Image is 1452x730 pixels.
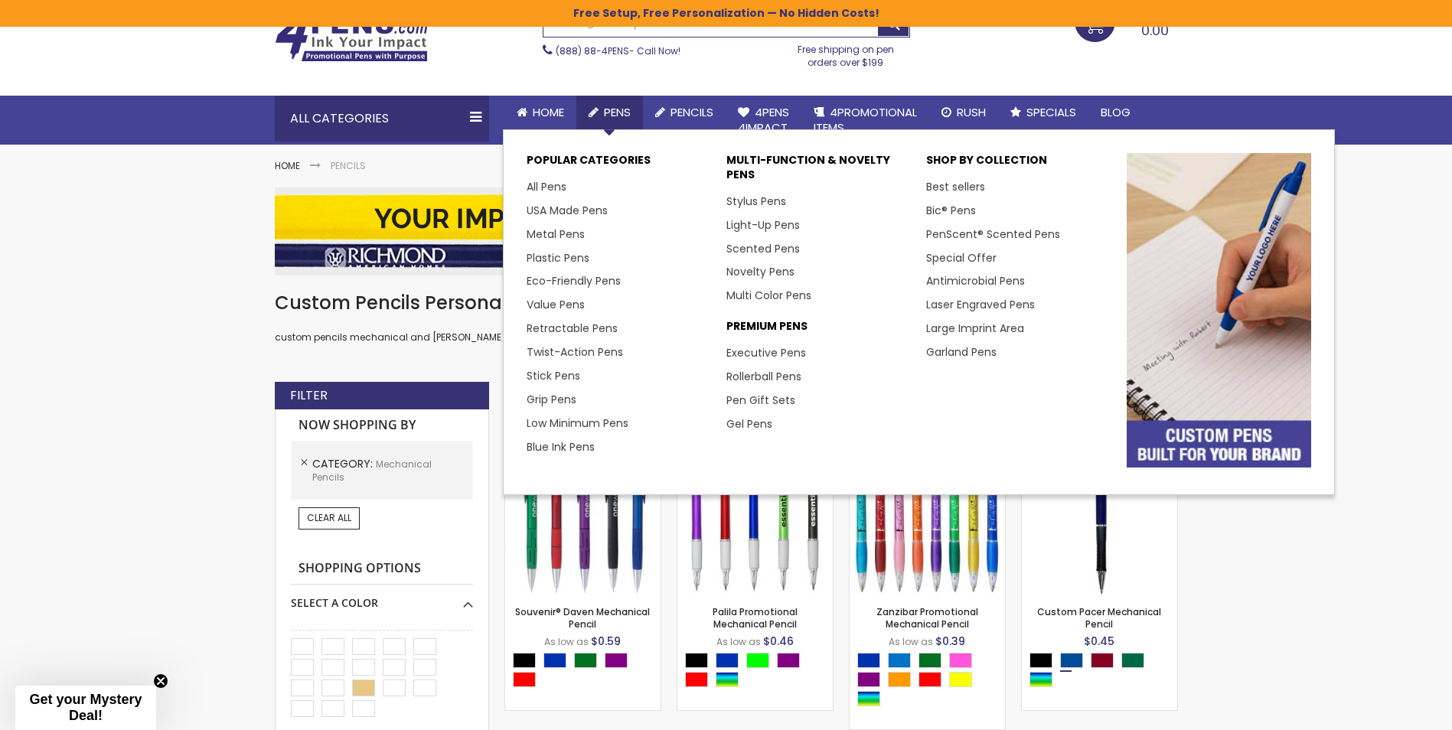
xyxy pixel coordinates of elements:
div: All Categories [275,96,489,142]
div: Blue [716,653,739,668]
p: Premium Pens [726,319,911,341]
a: Best sellers [926,179,985,194]
strong: Now Shopping by [291,409,473,442]
span: As low as [544,635,589,648]
a: Large Imprint Area [926,321,1024,336]
span: Category [312,456,376,471]
span: $0.46 [763,634,794,649]
a: Plastic Pens [527,250,589,266]
a: PenScent® Scented Pens [926,226,1060,242]
span: Get your Mystery Deal! [29,692,142,723]
a: Home [275,159,300,172]
a: Low Minimum Pens [527,416,628,431]
div: Purple [605,653,628,668]
a: Scented Pens [726,241,800,256]
div: Green [574,653,597,668]
a: Special Offer [926,250,997,266]
div: Select A Color [1029,653,1177,691]
a: Novelty Pens [726,264,795,279]
span: Home [533,104,564,120]
a: Pencils [643,96,726,129]
a: 4PROMOTIONALITEMS [801,96,929,145]
img: Zanzibar Promotional Mechanical Pencil [850,439,1005,595]
span: Specials [1026,104,1076,120]
a: Blue Ink Pens [527,439,595,455]
div: Red [513,672,536,687]
div: Green [919,653,941,668]
a: Rollerball Pens [726,369,801,384]
a: Souvenir® Daven Mechanical Pencil [515,605,650,631]
div: Purple [777,653,800,668]
a: All Pens [527,179,566,194]
div: Free shipping on pen orders over $199 [781,37,910,68]
strong: Filter [290,387,328,404]
span: As low as [889,635,933,648]
div: Dark Blue [1060,653,1083,668]
a: Stylus Pens [726,194,786,209]
a: Eco-Friendly Pens [527,273,621,288]
a: Retractable Pens [527,321,618,336]
a: Antimicrobial Pens [926,273,1025,288]
p: Shop By Collection [926,153,1111,175]
div: Blue [543,653,566,668]
span: Mechanical Pencils [312,458,432,484]
a: Multi Color Pens [726,288,811,303]
a: Value Pens [527,297,585,312]
span: Pencils [671,104,713,120]
div: Select A Color [291,585,473,611]
a: Custom Pacer Mechanical Pencil [1037,605,1161,631]
div: Black [513,653,536,668]
a: Metal Pens [527,226,585,242]
span: Blog [1101,104,1131,120]
a: Executive Pens [726,345,806,360]
div: Purple [857,672,880,687]
span: Pens [604,104,631,120]
img: 4Pens Custom Pens and Promotional Products [275,13,428,62]
span: 0.00 [1141,21,1169,40]
div: Burgundy [1091,653,1114,668]
img: Souvenir® Daven Mechanical Pencil [505,439,661,595]
div: Select A Color [857,653,1005,710]
span: As low as [716,635,761,648]
a: Grip Pens [527,392,576,407]
div: Lime Green [746,653,769,668]
a: Specials [998,96,1088,129]
a: Light-Up Pens [726,217,800,233]
a: Zanzibar Promotional Mechanical Pencil [876,605,978,631]
a: Rush [929,96,998,129]
a: Home [504,96,576,129]
div: Dark Green [1121,653,1144,668]
a: (888) 88-4PENS [556,44,629,57]
div: Black [1029,653,1052,668]
div: Yellow [949,672,972,687]
div: Orange [888,672,911,687]
span: $0.39 [935,634,965,649]
a: Pen Gift Sets [726,393,795,408]
div: Get your Mystery Deal!Close teaser [15,686,156,730]
button: Close teaser [153,673,168,689]
div: custom pencils mechanical and [PERSON_NAME] pencils decorated with your imprint for with your sch... [275,291,1178,344]
span: $0.59 [591,634,621,649]
div: Assorted [716,672,739,687]
span: 4PROMOTIONAL ITEMS [814,104,917,135]
strong: Shopping Options [291,552,473,585]
span: 4Pens 4impact [738,104,789,135]
p: Multi-Function & Novelty Pens [726,153,911,190]
div: Assorted [857,691,880,706]
div: Assorted [1029,672,1052,687]
p: Popular Categories [527,153,711,175]
a: Garland Pens [926,344,997,360]
a: Laser Engraved Pens [926,297,1035,312]
span: Clear All [307,511,351,524]
img: custom-pens [1127,153,1311,468]
a: Blog [1088,96,1143,129]
h1: Custom Pencils Personalized with your Logo or Message [275,291,1178,315]
a: 4Pens4impact [726,96,801,145]
div: Red [685,672,708,687]
a: Stick Pens [527,368,580,383]
a: USA Made Pens [527,203,608,218]
img: Custom Pacer Mechanical Pencil [1022,439,1177,595]
div: Red [919,672,941,687]
a: Twist-Action Pens [527,344,623,360]
img: Palila Promotional Mechanical Pencil [677,439,833,595]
